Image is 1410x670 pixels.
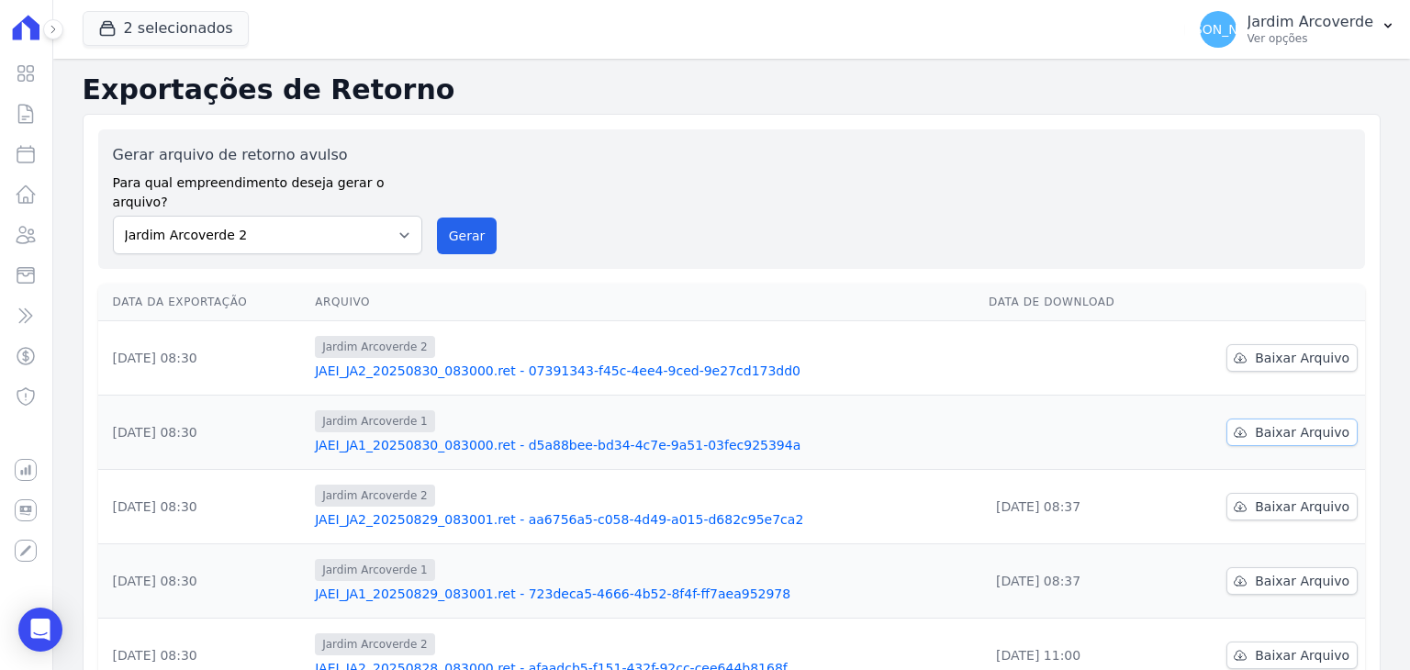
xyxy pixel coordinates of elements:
[1255,572,1349,590] span: Baixar Arquivo
[98,284,308,321] th: Data da Exportação
[18,608,62,652] div: Open Intercom Messenger
[308,284,981,321] th: Arquivo
[315,336,435,358] span: Jardim Arcoverde 2
[1248,31,1373,46] p: Ver opções
[1248,13,1373,31] p: Jardim Arcoverde
[437,218,498,254] button: Gerar
[315,485,435,507] span: Jardim Arcoverde 2
[113,144,422,166] label: Gerar arquivo de retorno avulso
[315,633,435,655] span: Jardim Arcoverde 2
[981,544,1169,619] td: [DATE] 08:37
[1226,642,1358,669] a: Baixar Arquivo
[315,436,974,454] a: JAEI_JA1_20250830_083000.ret - d5a88bee-bd34-4c7e-9a51-03fec925394a
[1226,567,1358,595] a: Baixar Arquivo
[83,73,1381,106] h2: Exportações de Retorno
[1255,497,1349,516] span: Baixar Arquivo
[1255,646,1349,664] span: Baixar Arquivo
[1226,344,1358,372] a: Baixar Arquivo
[315,362,974,380] a: JAEI_JA2_20250830_083000.ret - 07391343-f45c-4ee4-9ced-9e27cd173dd0
[315,559,435,581] span: Jardim Arcoverde 1
[981,284,1169,321] th: Data de Download
[98,321,308,396] td: [DATE] 08:30
[98,470,308,544] td: [DATE] 08:30
[315,585,974,603] a: JAEI_JA1_20250829_083001.ret - 723deca5-4666-4b52-8f4f-ff7aea952978
[83,11,249,46] button: 2 selecionados
[315,510,974,529] a: JAEI_JA2_20250829_083001.ret - aa6756a5-c058-4d49-a015-d682c95e7ca2
[98,396,308,470] td: [DATE] 08:30
[1255,349,1349,367] span: Baixar Arquivo
[1255,423,1349,441] span: Baixar Arquivo
[1226,419,1358,446] a: Baixar Arquivo
[113,166,422,212] label: Para qual empreendimento deseja gerar o arquivo?
[981,470,1169,544] td: [DATE] 08:37
[1226,493,1358,520] a: Baixar Arquivo
[1185,4,1410,55] button: [PERSON_NAME] Jardim Arcoverde Ver opções
[1164,23,1270,36] span: [PERSON_NAME]
[315,410,435,432] span: Jardim Arcoverde 1
[98,544,308,619] td: [DATE] 08:30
